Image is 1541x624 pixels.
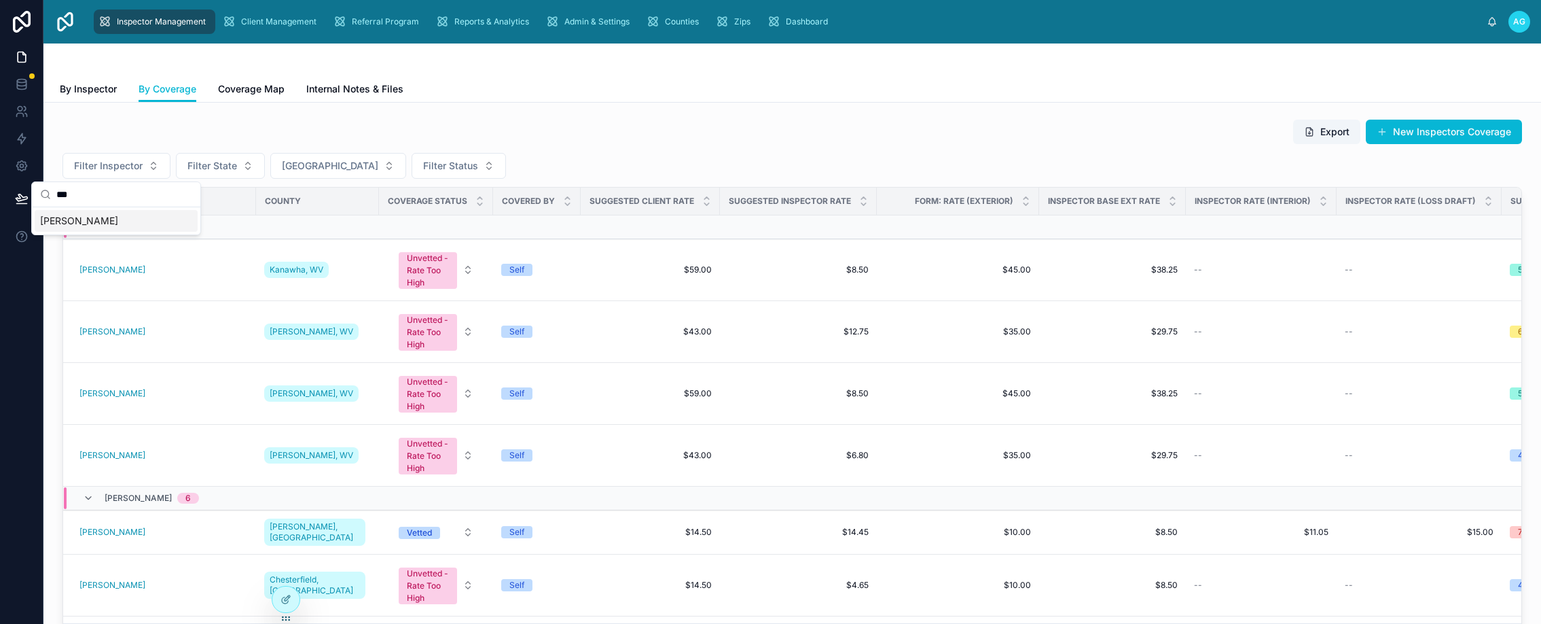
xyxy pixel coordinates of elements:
span: By Inspector [60,82,117,96]
a: [PERSON_NAME] [79,450,248,461]
img: App logo [54,11,76,33]
a: [PERSON_NAME] [79,527,145,538]
a: [PERSON_NAME], WV [264,324,359,340]
span: Internal Notes & Files [306,82,403,96]
button: Export [1293,120,1360,144]
a: $12.75 [728,326,869,337]
span: Coverage Status [388,196,467,207]
span: $8.50 [1047,580,1178,591]
button: Select Button [388,245,484,294]
span: Inspector Rate (Loss Draft) [1345,196,1476,207]
a: $10.00 [885,580,1031,591]
a: [PERSON_NAME] [79,388,145,399]
a: Self [501,264,573,276]
a: $15.00 [1345,527,1493,538]
span: Referral Program [352,16,419,27]
a: $8.50 [728,388,869,399]
div: Vetted [407,527,432,539]
span: [PERSON_NAME] [40,214,118,228]
span: $43.00 [589,326,712,337]
span: Client Management [241,16,316,27]
a: [PERSON_NAME] [79,264,248,275]
a: $59.00 [589,264,712,275]
span: $10.00 [885,527,1031,538]
span: -- [1345,450,1353,461]
div: Unvetted - Rate Too High [407,438,449,474]
div: Self [509,264,524,276]
div: Suggestions [32,207,200,235]
a: Self [501,526,573,538]
a: Self [501,449,573,462]
a: $6.80 [728,450,869,461]
span: Reports & Analytics [454,16,529,27]
a: -- [1345,264,1493,275]
span: Form: Rate (Exterior) [915,196,1013,207]
a: $45.00 [885,388,1031,399]
span: [GEOGRAPHIC_DATA] [282,159,378,173]
a: $38.25 [1047,264,1178,275]
a: By Coverage [139,77,196,103]
button: Select Button [388,307,484,356]
span: Filter Inspector [74,159,143,173]
a: $29.75 [1047,450,1178,461]
span: Suggested Inspector Rate [729,196,851,207]
a: Select Button [387,519,485,545]
a: Internal Notes & Files [306,77,403,104]
a: Select Button [387,368,485,419]
a: Chesterfield, [GEOGRAPHIC_DATA] [264,569,371,602]
span: Inspector Rate (Interior) [1195,196,1311,207]
a: Client Management [218,10,326,34]
button: Select Button [388,369,484,418]
a: [PERSON_NAME] [79,264,145,275]
div: Self [509,579,524,591]
a: $14.50 [589,580,712,591]
a: [PERSON_NAME], [GEOGRAPHIC_DATA] [264,516,371,549]
div: Self [509,526,524,538]
button: Select Button [62,153,170,179]
span: $4.65 [728,580,869,591]
div: Unvetted - Rate Too High [407,568,449,604]
a: $45.00 [885,264,1031,275]
a: $8.50 [728,264,869,275]
a: [PERSON_NAME] [79,326,145,337]
button: New Inspectors Coverage [1366,120,1522,144]
a: [PERSON_NAME], [GEOGRAPHIC_DATA] [264,519,365,546]
div: Unvetted - Rate Too High [407,252,449,289]
a: $43.00 [589,450,712,461]
a: $29.75 [1047,326,1178,337]
span: [PERSON_NAME] [79,450,145,461]
a: -- [1345,326,1493,337]
button: Select Button [388,561,484,610]
span: Suggested Client Rate [590,196,694,207]
span: -- [1194,264,1202,275]
a: Self [501,579,573,591]
span: AG [1513,16,1525,27]
a: $8.50 [1047,527,1178,538]
span: -- [1345,580,1353,591]
button: Select Button [388,520,484,544]
span: -- [1345,388,1353,399]
a: Self [501,387,573,400]
span: Dashboard [786,16,828,27]
span: -- [1194,388,1202,399]
a: $35.00 [885,450,1031,461]
a: $59.00 [589,388,712,399]
span: -- [1194,326,1202,337]
a: $14.45 [728,527,869,538]
span: [PERSON_NAME], WV [270,450,353,461]
button: Select Button [270,153,406,179]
